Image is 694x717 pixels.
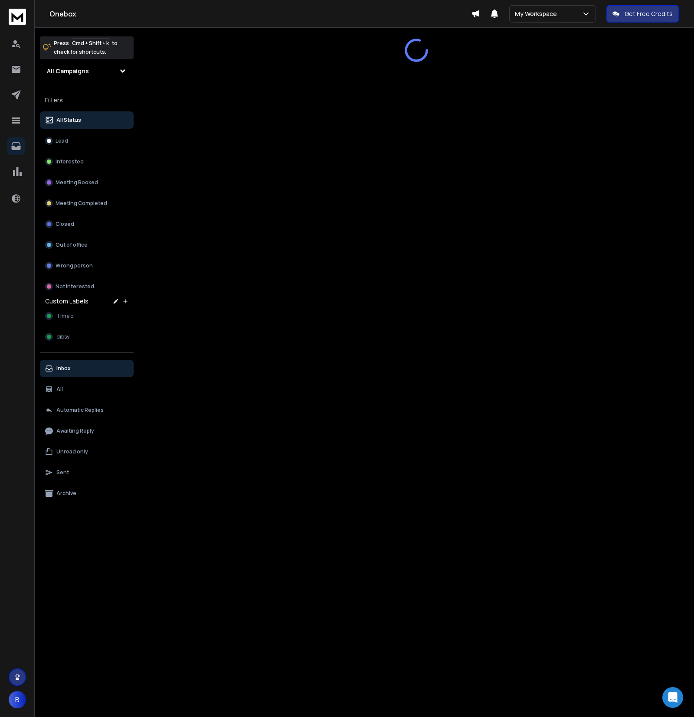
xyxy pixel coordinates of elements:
[56,221,74,228] p: Closed
[45,297,88,306] h3: Custom Labels
[40,401,134,419] button: Automatic Replies
[40,215,134,233] button: Closed
[606,5,679,23] button: Get Free Credits
[40,94,134,106] h3: Filters
[40,236,134,254] button: Out of office
[40,360,134,377] button: Inbox
[56,200,107,207] p: Meeting Completed
[56,365,71,372] p: Inbox
[40,62,134,80] button: All Campaigns
[56,427,94,434] p: Awaiting Reply
[40,307,134,325] button: Time'd
[9,691,26,708] button: B
[40,111,134,129] button: All Status
[40,153,134,170] button: Interested
[56,158,84,165] p: Interested
[56,283,94,290] p: Not Interested
[40,278,134,295] button: Not Interested
[56,386,63,393] p: All
[40,132,134,150] button: Lead
[71,38,110,48] span: Cmd + Shift + k
[40,257,134,274] button: Wrong person
[56,262,93,269] p: Wrong person
[9,9,26,25] img: logo
[515,10,560,18] p: My Workspace
[56,313,74,319] span: Time'd
[56,333,69,340] span: dibsy
[56,117,81,124] p: All Status
[56,137,68,144] p: Lead
[49,9,471,19] h1: Onebox
[40,381,134,398] button: All
[662,687,683,708] div: Open Intercom Messenger
[47,67,89,75] h1: All Campaigns
[56,448,88,455] p: Unread only
[40,195,134,212] button: Meeting Completed
[56,179,98,186] p: Meeting Booked
[40,174,134,191] button: Meeting Booked
[40,328,134,345] button: dibsy
[40,464,134,481] button: Sent
[56,407,104,414] p: Automatic Replies
[56,469,69,476] p: Sent
[56,241,88,248] p: Out of office
[40,422,134,440] button: Awaiting Reply
[40,485,134,502] button: Archive
[56,490,76,497] p: Archive
[40,443,134,460] button: Unread only
[54,39,118,56] p: Press to check for shortcuts.
[625,10,673,18] p: Get Free Credits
